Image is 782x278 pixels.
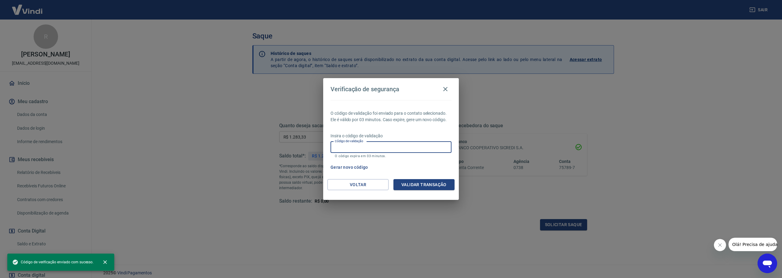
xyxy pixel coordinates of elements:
label: Código de validação [335,139,363,143]
button: close [98,255,112,269]
h4: Verificação de segurança [331,85,399,93]
span: Olá! Precisa de ajuda? [4,4,51,9]
iframe: Botão para abrir a janela de mensagens [758,254,777,273]
button: Voltar [327,179,389,190]
span: Código de verificação enviado com sucesso. [12,259,93,265]
iframe: Mensagem da empresa [729,238,777,251]
p: O código de validação foi enviado para o contato selecionado. Ele é válido por 03 minutos. Caso e... [331,110,451,123]
button: Gerar novo código [328,162,371,173]
button: Validar transação [393,179,455,190]
p: Insira o código de validação [331,133,451,139]
iframe: Fechar mensagem [714,239,726,251]
p: O código expira em 03 minutos. [335,154,447,158]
